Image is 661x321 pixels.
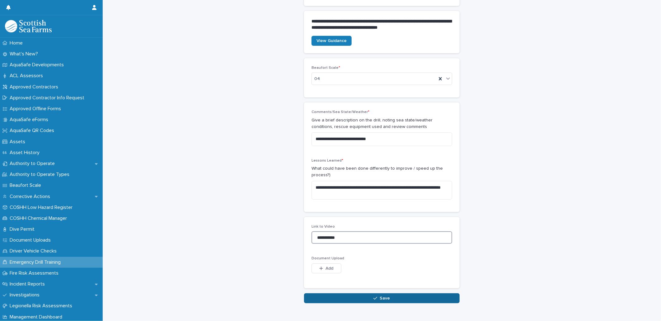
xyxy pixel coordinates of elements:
span: Document Upload [312,257,344,260]
p: Authority to Operate Types [7,172,74,177]
button: Save [304,293,460,303]
p: Management Dashboard [7,314,67,320]
p: ACL Assessors [7,73,48,79]
span: Comments/Sea State/Weather [312,110,369,114]
p: Approved Offline Forms [7,106,66,112]
button: Add [312,263,341,273]
span: Link to Video [312,225,335,229]
p: Beaufort Scale [7,182,46,188]
p: Give a brief description on the drill, noting sea state/weather conditions, rescue equipment used... [312,117,452,130]
p: Approved Contractors [7,84,63,90]
p: Driver Vehicle Checks [7,248,62,254]
p: COSHH Low Hazard Register [7,205,77,210]
p: Investigations [7,292,45,298]
p: What's New? [7,51,43,57]
p: Authority to Operate [7,161,60,167]
span: View Guidance [316,39,347,43]
p: Home [7,40,28,46]
p: AquaSafe eForms [7,117,53,123]
p: Dive Permit [7,226,40,232]
p: Assets [7,139,30,145]
p: What could have been done differently to improve / speed up the process?) [312,165,452,178]
p: Legionella Risk Assessments [7,303,77,309]
p: Incident Reports [7,281,50,287]
span: Save [380,296,390,300]
a: View Guidance [312,36,352,46]
span: Lessons Learned [312,159,343,163]
span: 04 [314,76,320,82]
p: COSHH Chemical Manager [7,215,72,221]
span: Add [326,266,334,271]
p: Corrective Actions [7,194,55,200]
p: Document Uploads [7,237,56,243]
p: AquaSafe QR Codes [7,128,59,134]
img: bPIBxiqnSb2ggTQWdOVV [5,20,52,32]
p: Emergency Drill Training [7,259,66,265]
p: Asset History [7,150,45,156]
p: Fire Risk Assessments [7,270,63,276]
span: Beaufort Scale [312,66,340,70]
p: Approved Contractor Info Request [7,95,89,101]
p: AquaSafe Developments [7,62,69,68]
